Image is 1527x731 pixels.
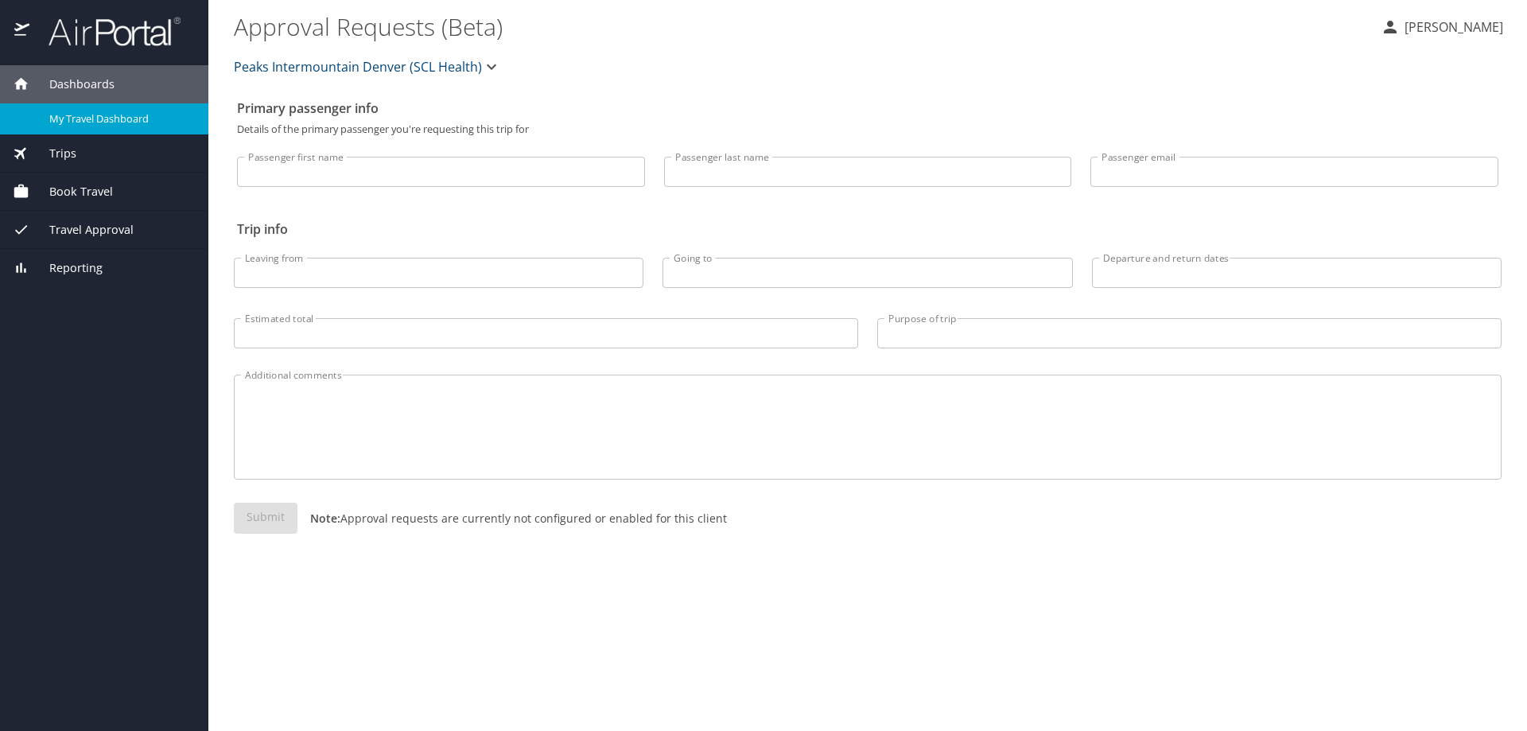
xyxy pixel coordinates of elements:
[237,124,1498,134] p: Details of the primary passenger you're requesting this trip for
[49,111,189,126] span: My Travel Dashboard
[29,221,134,239] span: Travel Approval
[29,145,76,162] span: Trips
[29,76,115,93] span: Dashboards
[14,16,31,47] img: icon-airportal.png
[237,216,1498,242] h2: Trip info
[297,510,727,527] p: Approval requests are currently not configured or enabled for this client
[237,95,1498,121] h2: Primary passenger info
[1374,13,1510,41] button: [PERSON_NAME]
[234,56,482,78] span: Peaks Intermountain Denver (SCL Health)
[1400,17,1503,37] p: [PERSON_NAME]
[234,2,1368,51] h1: Approval Requests (Beta)
[310,511,340,526] strong: Note:
[31,16,181,47] img: airportal-logo.png
[227,51,507,83] button: Peaks Intermountain Denver (SCL Health)
[29,259,103,277] span: Reporting
[29,183,113,200] span: Book Travel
